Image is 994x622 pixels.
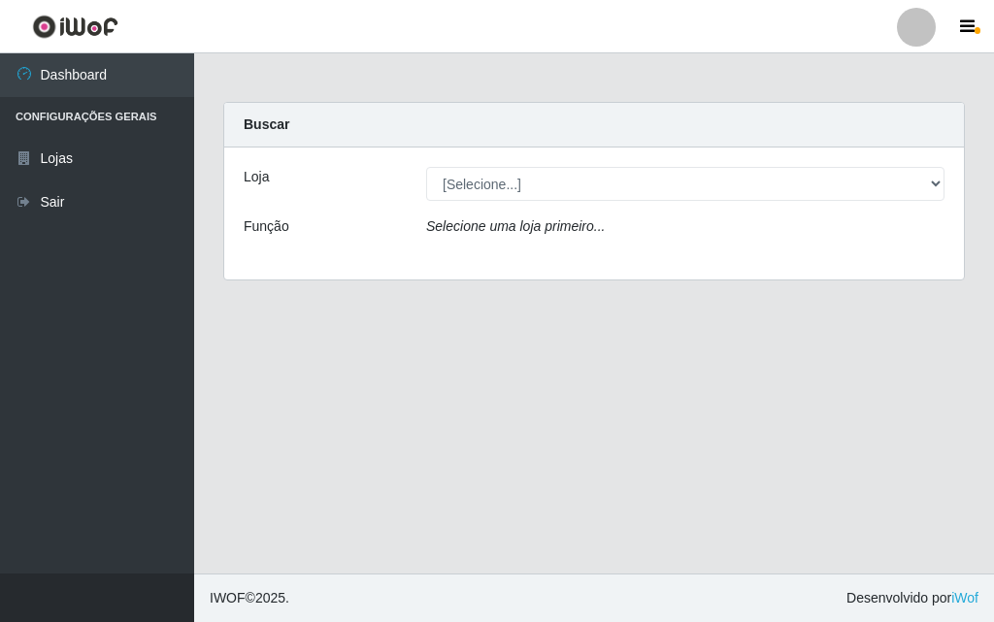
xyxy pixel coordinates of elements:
i: Selecione uma loja primeiro... [426,218,605,234]
span: © 2025 . [210,588,289,608]
label: Loja [244,167,269,187]
span: Desenvolvido por [846,588,978,608]
a: iWof [951,590,978,606]
label: Função [244,216,289,237]
img: CoreUI Logo [32,15,118,39]
strong: Buscar [244,116,289,132]
span: IWOF [210,590,246,606]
